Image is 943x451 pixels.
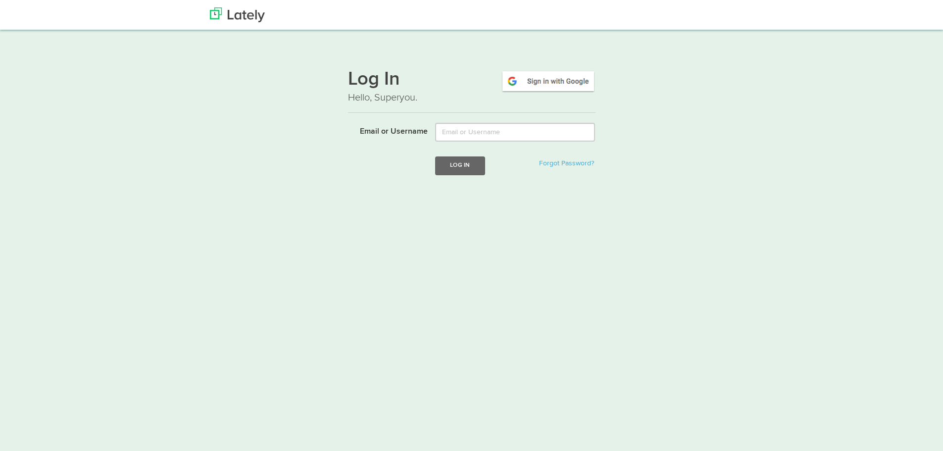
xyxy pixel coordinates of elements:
[348,70,596,91] h1: Log In
[501,70,596,93] img: google-signin.png
[435,123,595,142] input: Email or Username
[341,123,428,138] label: Email or Username
[348,91,596,105] p: Hello, Superyou.
[435,156,485,175] button: Log In
[539,160,594,167] a: Forgot Password?
[210,7,265,22] img: Lately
